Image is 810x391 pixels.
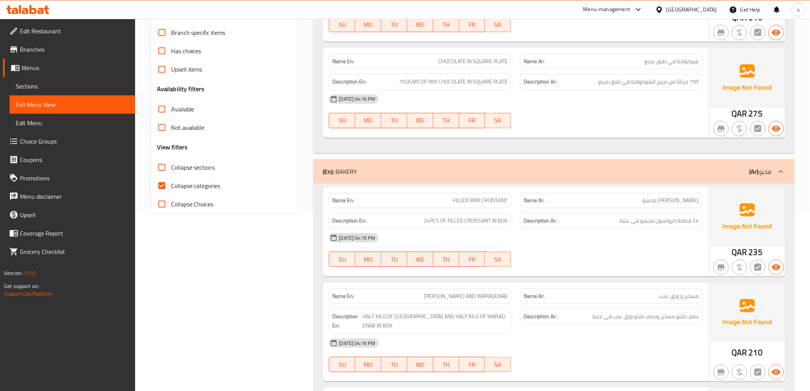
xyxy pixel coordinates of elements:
[355,357,381,372] button: MO
[329,357,355,372] button: SU
[459,113,485,128] button: FR
[453,196,508,204] span: FILLED MINI CROISSANT
[750,25,766,40] button: Not has choices
[3,151,135,169] a: Coupons
[732,260,747,275] button: Purchased item
[358,19,378,30] span: MO
[488,359,508,370] span: SA
[355,113,381,128] button: MO
[424,292,508,300] span: [PERSON_NAME] AND WARAQENAB
[407,113,433,128] button: WE
[593,312,699,321] span: نصف كيلو مسخن ونصف كيلو ورق عنب في علبة
[24,268,36,278] span: 1.0.0
[171,28,225,37] span: Branch specific items
[709,48,786,108] img: Ae5nvW7+0k+MAAAAAElFTkSuQmCC
[384,359,404,370] span: TU
[4,289,52,299] a: Support.OpsPlatform
[407,252,433,267] button: WE
[459,17,485,32] button: FR
[732,106,747,121] span: QAR
[171,200,214,209] span: Collapse Choices
[157,85,205,93] h3: Availability filters
[524,57,544,65] strong: Name Ar:
[769,121,784,136] button: Available
[332,57,354,65] strong: Name En:
[3,242,135,261] a: Grocery Checklist
[645,57,699,65] span: شوكولاتة في طبق مربع
[3,59,135,77] a: Menus
[381,113,407,128] button: TU
[732,245,747,260] span: QAR
[20,173,129,183] span: Promotions
[332,312,361,330] strong: Description En:
[488,115,508,126] span: SA
[410,254,430,265] span: WE
[332,292,354,300] strong: Name En:
[433,17,459,32] button: TH
[4,281,39,291] span: Get support on:
[171,163,215,172] span: Collapse sections
[749,345,763,360] span: 210
[436,359,456,370] span: TH
[524,196,544,204] strong: Name Ar:
[384,115,404,126] span: TU
[410,19,430,30] span: WE
[10,95,135,114] a: Full Menu View
[620,216,699,226] span: 24 قطعة كرواسون محشو في علبة
[714,121,729,136] button: Not branch specific item
[3,206,135,224] a: Upsell
[384,254,404,265] span: TU
[363,312,508,330] span: HALF KILO OF MUSAKHAN AND HALF KILO OF WARAQ ENAB IN BOX
[336,95,378,103] span: [DATE] 04:16 PM
[355,17,381,32] button: MO
[436,254,456,265] span: TH
[171,105,194,114] span: Available
[485,357,511,372] button: SA
[171,181,220,190] span: Collapse categories
[329,17,355,32] button: SU
[384,19,404,30] span: TU
[749,245,763,260] span: 235
[3,40,135,59] a: Branches
[769,260,784,275] button: Available
[732,121,747,136] button: Purchased item
[462,254,482,265] span: FR
[16,118,129,128] span: Edit Menu
[599,77,699,87] span: 750 جرامًا من مزيج الشوكولاتة في طبق مربع
[714,260,729,275] button: Not branch specific item
[332,254,352,265] span: SU
[524,216,557,226] strong: Description Ar:
[358,115,378,126] span: MO
[709,283,786,342] img: Ae5nvW7+0k+MAAAAAElFTkSuQmCC
[381,357,407,372] button: TU
[10,114,135,132] a: Edit Menu
[660,292,699,300] span: مسخن و ورق عنب
[399,77,508,87] span: 75OGMS OF MIX CHOCOLATE IN SQUARE PLATE
[4,268,23,278] span: Version:
[3,22,135,40] a: Edit Restaurant
[485,17,511,32] button: SA
[336,340,378,347] span: [DATE] 04:16 PM
[20,247,129,256] span: Grocery Checklist
[171,65,202,74] span: Upsell items
[20,229,129,238] span: Coverage Report
[355,252,381,267] button: MO
[381,17,407,32] button: TU
[20,155,129,164] span: Coupons
[3,169,135,187] a: Promotions
[407,17,433,32] button: WE
[583,5,630,14] div: Menu-management
[459,252,485,267] button: FR
[524,312,557,321] strong: Description Ar:
[171,123,205,132] span: Not available
[666,5,717,14] div: [GEOGRAPHIC_DATA]
[20,192,129,201] span: Menu disclaimer
[3,187,135,206] a: Menu disclaimer
[332,216,366,226] strong: Description En:
[750,167,772,176] p: مخبز
[332,77,366,87] strong: Description En:
[323,166,334,177] b: (En):
[732,345,747,360] span: QAR
[314,159,794,184] div: (En): BAKERY(Ar):مخبز
[750,121,766,136] button: Not has choices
